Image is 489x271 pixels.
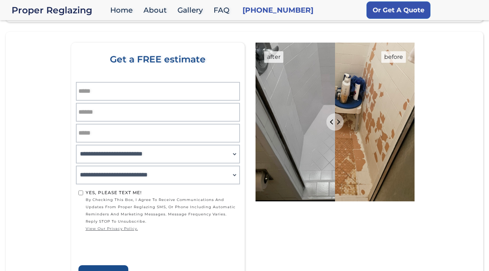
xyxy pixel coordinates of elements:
a: home [12,5,107,15]
div: Get a FREE estimate [78,54,237,84]
a: Or Get A Quote [366,1,430,19]
a: [PHONE_NUMBER] [243,5,313,15]
span: by checking this box, I agree to receive communications and updates from Proper Reglazing SMS, or... [86,196,237,232]
input: Yes, Please text me!by checking this box, I agree to receive communications and updates from Prop... [78,191,83,195]
a: Home [107,3,140,18]
iframe: reCAPTCHA [78,234,188,262]
a: FAQ [210,3,237,18]
div: Proper Reglazing [12,5,107,15]
div: Yes, Please text me! [86,189,237,196]
a: view our privacy policy. [86,225,237,232]
a: About [140,3,174,18]
a: Gallery [174,3,210,18]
